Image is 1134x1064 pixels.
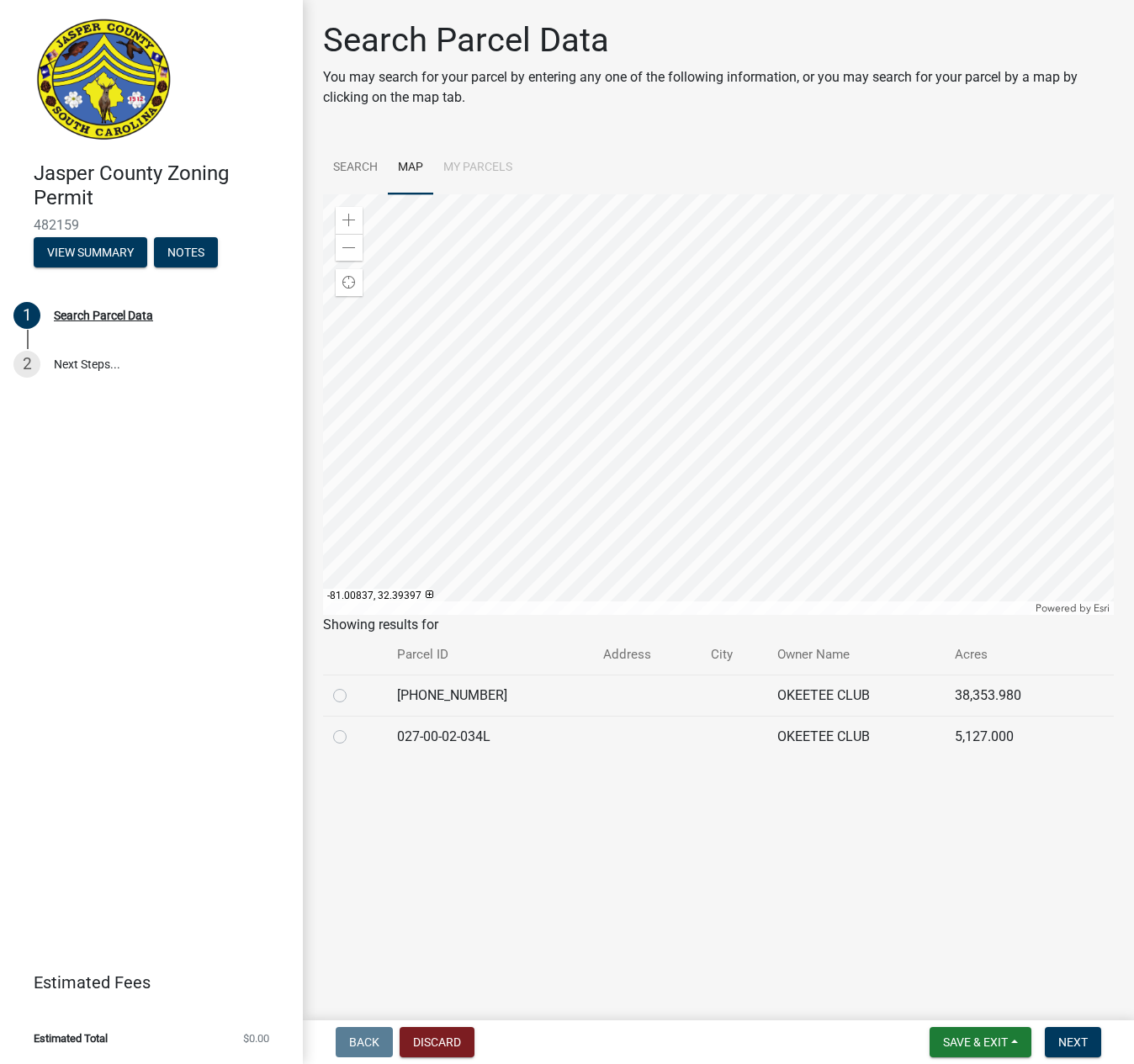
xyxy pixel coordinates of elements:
[34,217,269,233] span: 482159
[336,234,363,261] div: Zoom out
[336,1027,393,1057] button: Back
[13,966,276,999] a: Estimated Fees
[34,161,289,210] h4: Jasper County Zoning Permit
[154,246,218,260] wm-modal-confirm: Notes
[243,1033,269,1044] span: $0.00
[943,1035,1008,1049] span: Save & Exit
[323,20,1114,61] h1: Search Parcel Data
[387,675,593,716] td: [PHONE_NUMBER]
[349,1035,379,1049] span: Back
[701,635,767,675] th: City
[323,67,1114,108] p: You may search for your parcel by entering any one of the following information, or you may searc...
[1058,1035,1088,1049] span: Next
[34,18,174,144] img: Jasper County, South Carolina
[767,675,946,716] td: OKEETEE CLUB
[13,302,40,329] div: 1
[767,716,946,757] td: OKEETEE CLUB
[323,615,1114,635] div: Showing results for
[400,1027,474,1057] button: Discard
[336,207,363,234] div: Zoom in
[930,1027,1031,1057] button: Save & Exit
[323,141,388,195] a: Search
[387,716,593,757] td: 027-00-02-034L
[387,635,593,675] th: Parcel ID
[1031,601,1114,615] div: Powered by
[1045,1027,1101,1057] button: Next
[336,269,363,296] div: Find my location
[34,246,147,260] wm-modal-confirm: Summary
[34,1033,108,1044] span: Estimated Total
[593,635,701,675] th: Address
[945,675,1082,716] td: 38,353.980
[154,237,218,267] button: Notes
[34,237,147,267] button: View Summary
[54,310,153,321] div: Search Parcel Data
[945,716,1082,757] td: 5,127.000
[767,635,946,675] th: Owner Name
[1094,602,1110,614] a: Esri
[13,351,40,378] div: 2
[945,635,1082,675] th: Acres
[388,141,433,195] a: Map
